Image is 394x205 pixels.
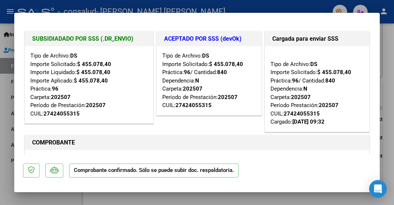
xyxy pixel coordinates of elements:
strong: 96 [184,69,190,76]
strong: $ 455.078,40 [209,61,243,67]
strong: [DATE] 09:32 [292,118,325,125]
div: Tipo de Archivo: Importe Solicitado: Práctica: / Cantidad: Dependencia: Carpeta: Período Prestaci... [270,52,364,126]
strong: 840 [325,77,335,84]
div: Tipo de Archivo: Importe Solicitado: Importe Liquidado: Importe Aplicado: Práctica: Carpeta: Perí... [30,52,148,118]
strong: COMPROBANTE [32,139,75,146]
strong: 202507 [319,102,338,109]
div: 27424055315 [43,110,80,118]
strong: DS [310,61,317,67]
div: 27424055315 [284,110,320,118]
div: 27424055315 [175,101,212,110]
h1: ACEPTADO POR SSS (devOk) [164,34,254,43]
strong: 96 [52,85,58,92]
strong: 202507 [51,94,71,100]
div: Tipo de Archivo: Importe Solicitado: Práctica: / Cantidad: Dependencia: Carpeta: Período de Prest... [162,52,256,110]
strong: 202507 [86,102,106,109]
strong: DS [202,52,209,59]
strong: $ 455.078,40 [317,69,351,76]
strong: 202507 [183,85,202,92]
p: Comprobante confirmado. Sólo se puede subir doc. respaldatoria. [69,164,239,178]
strong: 96 [292,77,299,84]
strong: DS [70,52,77,59]
strong: 840 [217,69,227,76]
strong: $ 455.078,40 [77,61,111,67]
strong: 202507 [291,94,311,100]
strong: N [195,77,199,84]
strong: $ 455.078,40 [74,77,108,84]
strong: N [303,85,307,92]
strong: $ 455.078,40 [76,69,110,76]
h1: SUBSIDIADADO POR SSS (.DR_ENVIO) [32,34,146,43]
h1: Cargada para enviar SSS [272,34,362,43]
div: Open Intercom Messenger [369,180,387,198]
strong: 202507 [218,94,238,100]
